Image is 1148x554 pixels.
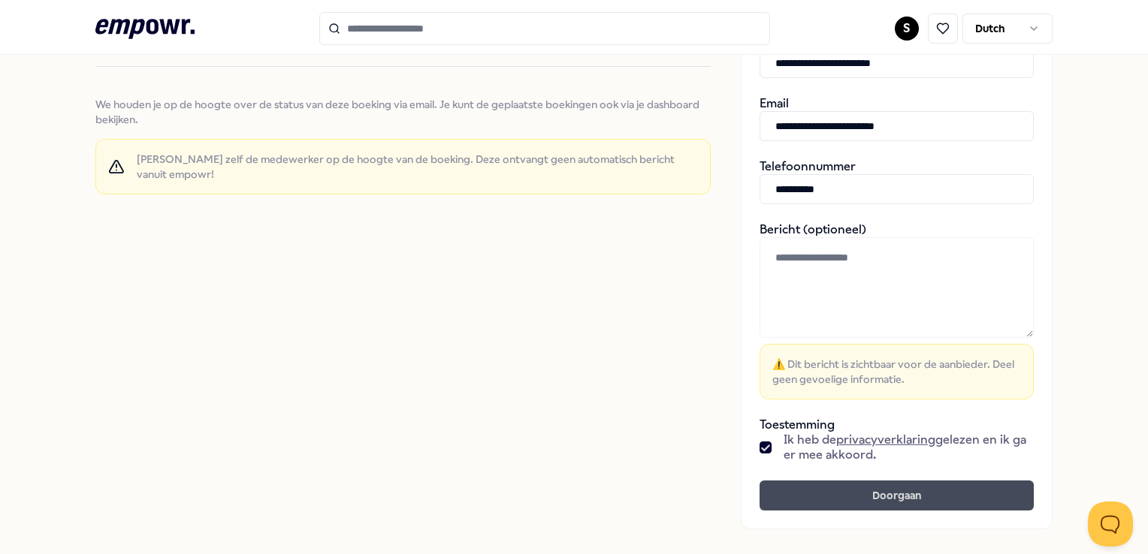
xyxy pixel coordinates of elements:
[319,12,770,45] input: Search for products, categories or subcategories
[772,357,1021,387] span: ⚠️ Dit bericht is zichtbaar voor de aanbieder. Deel geen gevoelige informatie.
[1088,501,1133,546] iframe: Help Scout Beacon - Open
[95,97,710,127] span: We houden je op de hoogte over de status van deze boeking via email. Je kunt de geplaatste boekin...
[760,96,1034,141] div: Email
[836,432,935,447] a: privacyverklaring
[760,222,1034,399] div: Bericht (optioneel)
[760,159,1034,204] div: Telefoonnummer
[137,152,698,182] span: [PERSON_NAME] zelf de medewerker op de hoogte van de boeking. Deze ontvangt geen automatisch beri...
[760,480,1034,510] button: Doorgaan
[784,432,1034,462] span: Ik heb de gelezen en ik ga er mee akkoord.
[760,33,1034,78] div: Achternaam
[895,17,919,41] button: S
[760,417,1034,462] div: Toestemming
